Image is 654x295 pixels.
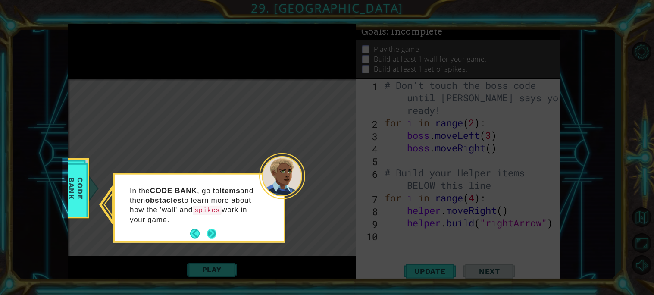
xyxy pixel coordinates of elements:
span: Code Bank [65,163,87,213]
button: Back [190,229,207,239]
code: spikes [193,205,222,215]
p: In the , go to and then to learn more about how the 'wall' and work in your game. [130,186,259,224]
button: Next [207,229,216,239]
strong: Items [219,186,240,195]
strong: CODE BANK [150,186,197,195]
strong: obstacles [145,196,182,204]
